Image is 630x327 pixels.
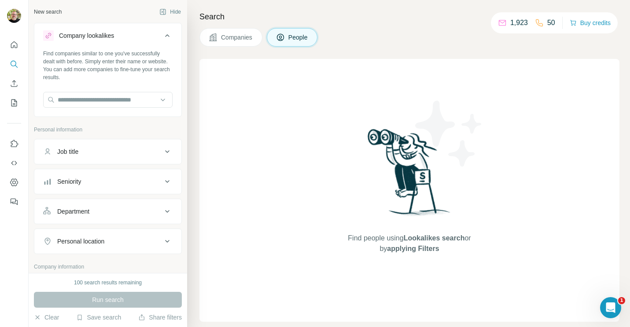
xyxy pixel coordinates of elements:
button: Job title [34,141,181,162]
button: Share filters [138,313,182,322]
div: New search [34,8,62,16]
p: 50 [547,18,555,28]
span: People [288,33,309,42]
div: Find companies similar to one you've successfully dealt with before. Simply enter their name or w... [43,50,173,81]
button: Seniority [34,171,181,192]
button: Dashboard [7,174,21,190]
button: Use Surfe API [7,155,21,171]
iframe: Intercom live chat [600,297,621,318]
div: Department [57,207,89,216]
button: Buy credits [570,17,611,29]
button: Search [7,56,21,72]
img: Surfe Illustration - Woman searching with binoculars [364,127,455,225]
div: Personal location [57,237,104,246]
img: Surfe Illustration - Stars [409,94,489,173]
span: Find people using or by [339,233,480,254]
span: 1 [618,297,625,304]
span: Lookalikes search [404,234,465,242]
div: Job title [57,147,78,156]
div: Seniority [57,177,81,186]
button: Use Surfe on LinkedIn [7,136,21,152]
p: Company information [34,263,182,271]
button: Hide [153,5,187,18]
div: 100 search results remaining [74,279,142,287]
button: Enrich CSV [7,76,21,91]
span: applying Filters [387,245,439,252]
div: Company lookalikes [59,31,114,40]
button: Clear [34,313,59,322]
button: Feedback [7,194,21,210]
button: Save search [76,313,121,322]
button: Personal location [34,231,181,252]
h4: Search [199,11,619,23]
button: Company lookalikes [34,25,181,50]
span: Companies [221,33,253,42]
p: 1,923 [510,18,528,28]
button: My lists [7,95,21,111]
button: Quick start [7,37,21,53]
p: Personal information [34,126,182,134]
button: Department [34,201,181,222]
img: Avatar [7,9,21,23]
